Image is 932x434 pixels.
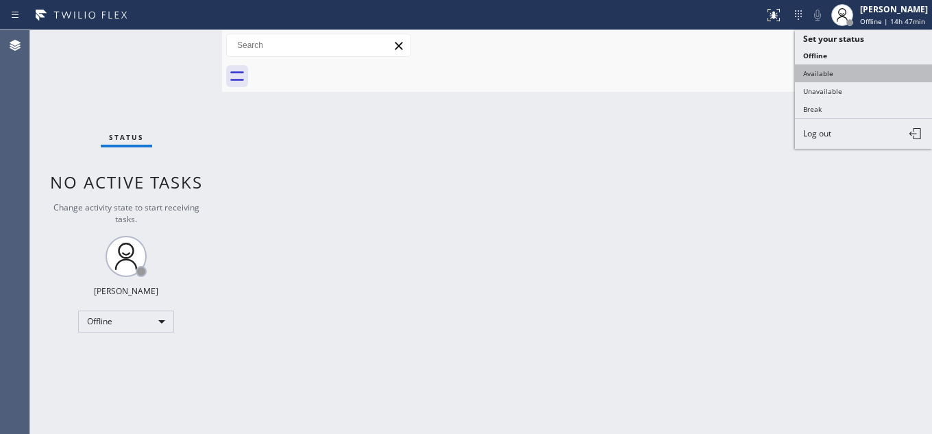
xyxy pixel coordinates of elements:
[78,311,174,333] div: Offline
[53,202,199,225] span: Change activity state to start receiving tasks.
[50,171,203,193] span: No active tasks
[808,5,827,25] button: Mute
[860,16,925,26] span: Offline | 14h 47min
[109,132,144,142] span: Status
[860,3,928,15] div: [PERSON_NAME]
[227,34,410,56] input: Search
[94,285,158,297] div: [PERSON_NAME]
